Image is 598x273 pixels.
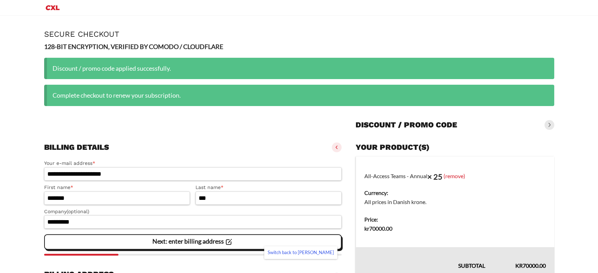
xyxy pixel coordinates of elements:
span: (optional) [67,209,89,214]
h3: Discount / promo code [356,120,457,130]
strong: × 25 [427,172,442,181]
div: Discount / promo code applied successfully. [44,58,554,79]
dd: All prices in Danish krone. [364,197,545,206]
label: Your e-mail address [44,159,342,167]
bdi: 70000.00 [515,262,546,269]
h1: Secure Checkout [44,30,554,38]
td: All-Access Teams - Annual [356,156,554,211]
span: kr [515,262,523,269]
a: (remove) [444,172,465,179]
vaadin-button: Next: enter billing address [44,234,342,250]
dt: Price: [364,215,545,224]
label: Company [44,208,342,216]
label: Last name [195,183,342,191]
h3: Billing details [44,142,109,152]
a: Switch back to [PERSON_NAME] [264,246,337,259]
div: Complete checkout to renew your subscription. [44,85,554,106]
bdi: 70000.00 [364,225,392,232]
label: First name [44,183,190,191]
strong: 128-BIT ENCRYPTION, VERIFIED BY COMODO / CLOUDFLARE [44,43,223,50]
dt: Currency: [364,188,545,197]
span: kr [364,225,369,232]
